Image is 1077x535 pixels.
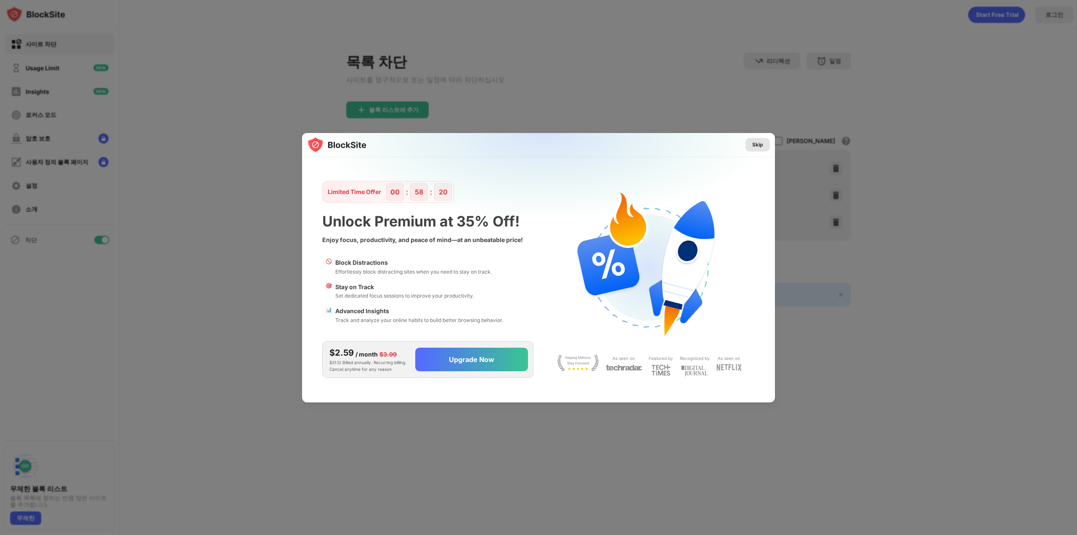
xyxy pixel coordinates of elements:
div: Recognized by [680,354,710,362]
div: Featured by [649,354,673,362]
div: Skip [752,141,763,149]
img: light-techradar.svg [606,364,642,371]
div: 📊 [326,306,332,324]
div: Track and analyze your online habits to build better browsing behavior. [335,316,503,324]
div: $31.12 Billed annually. Recurring billing. Cancel anytime for any reason [329,346,409,373]
div: $3.99 [379,350,397,359]
div: / month [355,350,378,359]
div: $2.59 [329,346,354,359]
img: light-stay-focus.svg [557,354,599,371]
img: light-netflix.svg [716,364,742,371]
img: light-digital-journal.svg [681,364,708,378]
div: Advanced Insights [335,306,503,316]
div: As seen on [613,354,635,362]
div: As seen on [718,354,740,362]
img: gradient.svg [307,133,780,300]
img: light-techtimes.svg [651,364,671,376]
div: Upgrade Now [449,355,494,364]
